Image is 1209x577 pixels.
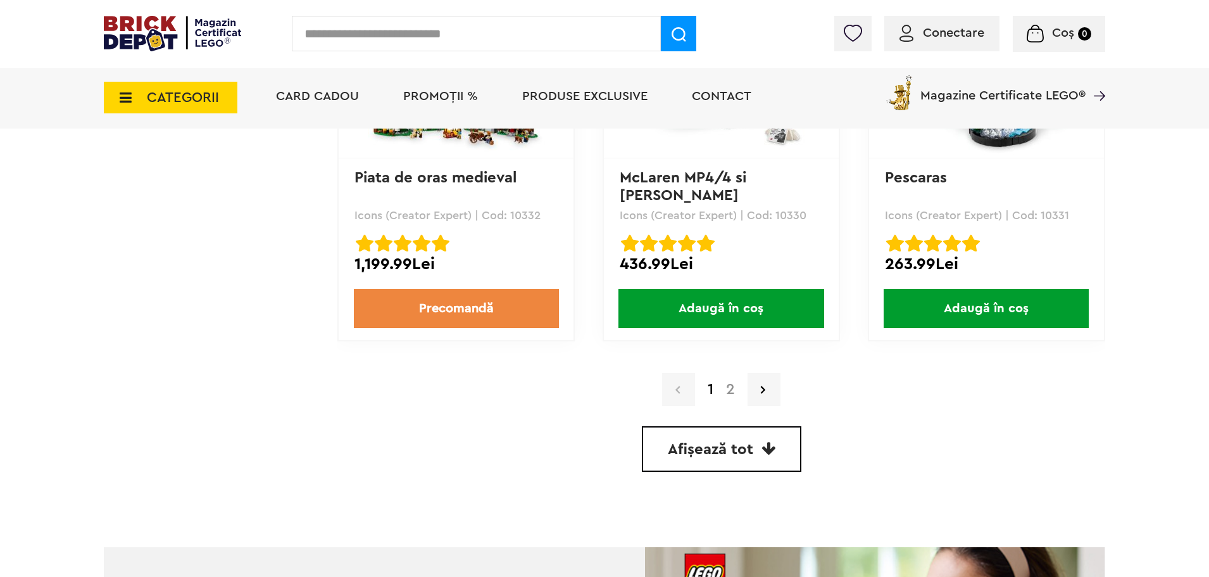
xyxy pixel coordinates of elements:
img: Evaluare cu stele [621,234,639,252]
a: Produse exclusive [522,90,648,103]
a: Card Cadou [276,90,359,103]
a: Precomandă [354,289,559,328]
a: Adaugă în coș [604,289,839,328]
span: CATEGORII [147,91,219,105]
p: Icons (Creator Expert) | Cod: 10332 [354,210,558,221]
p: Icons (Creator Expert) | Cod: 10330 [620,210,823,221]
img: Evaluare cu stele [394,234,411,252]
img: Evaluare cu stele [432,234,449,252]
img: Evaluare cu stele [943,234,961,252]
span: Afișează tot [668,442,753,457]
a: McLaren MP4/4 si [PERSON_NAME] [620,170,751,203]
a: Adaugă în coș [869,289,1104,328]
img: Evaluare cu stele [697,234,715,252]
span: Adaugă în coș [618,289,824,328]
img: Evaluare cu stele [962,234,980,252]
div: 263.99Lei [885,256,1088,272]
img: Evaluare cu stele [356,234,373,252]
span: Conectare [923,27,984,39]
a: Pescaras [885,170,947,186]
img: Evaluare cu stele [640,234,658,252]
img: Evaluare cu stele [678,234,696,252]
span: Magazine Certificate LEGO® [920,73,1086,102]
img: Evaluare cu stele [659,234,677,252]
span: Adaugă în coș [884,289,1089,328]
a: PROMOȚII % [403,90,478,103]
div: 1,199.99Lei [354,256,558,272]
a: Contact [692,90,751,103]
img: Evaluare cu stele [413,234,430,252]
img: Evaluare cu stele [905,234,923,252]
a: Afișează tot [642,426,801,472]
strong: 1 [701,382,720,397]
small: 0 [1078,27,1091,41]
div: 436.99Lei [620,256,823,272]
img: Evaluare cu stele [886,234,904,252]
a: Piata de oras medieval [354,170,517,186]
span: Coș [1052,27,1074,39]
a: Conectare [899,27,984,39]
img: Evaluare cu stele [924,234,942,252]
a: 2 [720,382,741,397]
img: Evaluare cu stele [375,234,392,252]
a: Pagina urmatoare [748,373,780,406]
p: Icons (Creator Expert) | Cod: 10331 [885,210,1088,221]
a: Magazine Certificate LEGO® [1086,73,1105,86]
